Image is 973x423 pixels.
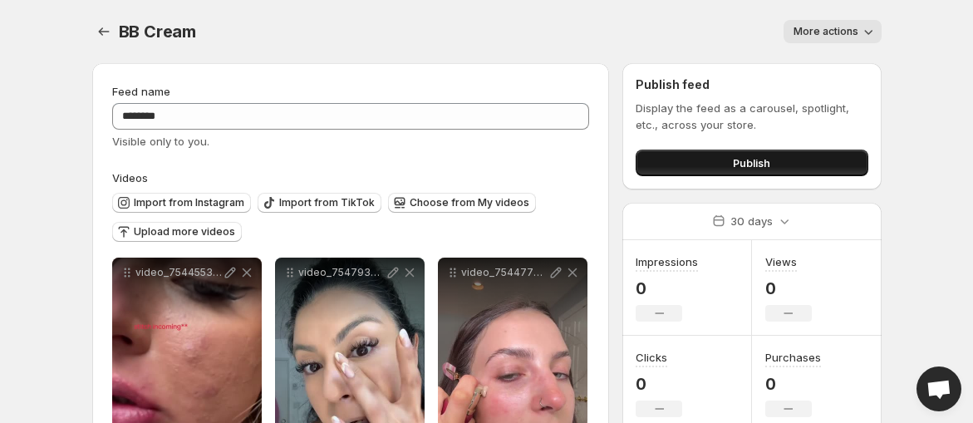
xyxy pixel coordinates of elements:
[916,366,961,411] div: Open chat
[730,213,773,229] p: 30 days
[636,100,867,133] p: Display the feed as a carousel, spotlight, etc., across your store.
[112,135,209,148] span: Visible only to you.
[636,253,698,270] h3: Impressions
[112,171,148,184] span: Videos
[112,193,251,213] button: Import from Instagram
[279,196,375,209] span: Import from TikTok
[410,196,529,209] span: Choose from My videos
[388,193,536,213] button: Choose from My videos
[636,150,867,176] button: Publish
[765,278,812,298] p: 0
[733,155,770,171] span: Publish
[258,193,381,213] button: Import from TikTok
[92,20,115,43] button: Settings
[636,278,698,298] p: 0
[298,266,385,279] p: video_7547936842637741342
[112,222,242,242] button: Upload more videos
[636,374,682,394] p: 0
[636,349,667,366] h3: Clicks
[461,266,548,279] p: video_7544770772884049183
[636,76,867,93] h2: Publish feed
[134,225,235,239] span: Upload more videos
[134,196,244,209] span: Import from Instagram
[794,25,858,38] span: More actions
[135,266,222,279] p: video_7544553374549675294
[784,20,882,43] button: More actions
[765,349,821,366] h3: Purchases
[765,253,797,270] h3: Views
[119,22,196,42] span: BB Cream
[765,374,821,394] p: 0
[112,85,170,98] span: Feed name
